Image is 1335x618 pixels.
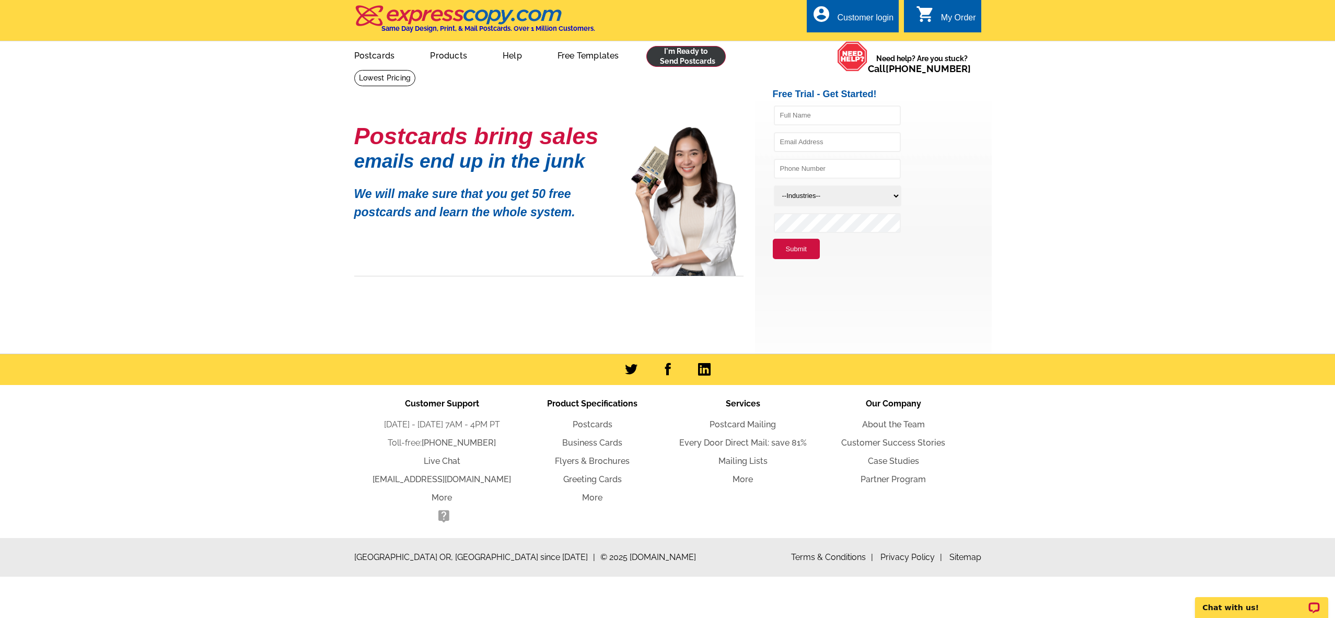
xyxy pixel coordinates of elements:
a: account_circle Customer login [812,11,893,25]
span: Call [868,63,971,74]
button: Submit [773,239,820,260]
span: Services [726,399,760,409]
a: Live Chat [424,456,460,466]
span: Need help? Are you stuck? [868,53,976,74]
h1: Postcards bring sales [354,127,616,145]
a: Partner Program [861,474,926,484]
li: [DATE] - [DATE] 7AM - 4PM PT [367,418,517,431]
a: Free Templates [541,42,636,67]
a: [PHONE_NUMBER] [422,438,496,448]
span: © 2025 [DOMAIN_NAME] [600,551,696,564]
a: Every Door Direct Mail: save 81% [679,438,807,448]
a: [EMAIL_ADDRESS][DOMAIN_NAME] [373,474,511,484]
a: Terms & Conditions [791,552,873,562]
a: Postcards [338,42,412,67]
a: Same Day Design, Print, & Mail Postcards. Over 1 Million Customers. [354,13,595,32]
a: Case Studies [868,456,919,466]
i: account_circle [812,5,831,24]
a: Greeting Cards [563,474,622,484]
a: About the Team [862,419,925,429]
i: shopping_cart [916,5,935,24]
a: [PHONE_NUMBER] [886,63,971,74]
li: Toll-free: [367,437,517,449]
a: Business Cards [562,438,622,448]
div: Customer login [837,13,893,28]
a: Products [413,42,484,67]
img: help [837,41,868,72]
span: [GEOGRAPHIC_DATA] OR, [GEOGRAPHIC_DATA] since [DATE] [354,551,595,564]
a: More [582,493,602,503]
a: Mailing Lists [718,456,768,466]
a: Flyers & Brochures [555,456,630,466]
a: Postcard Mailing [710,419,776,429]
span: Customer Support [405,399,479,409]
a: More [432,493,452,503]
p: We will make sure that you get 50 free postcards and learn the whole system. [354,177,616,221]
a: Sitemap [949,552,981,562]
h1: emails end up in the junk [354,156,616,167]
a: Help [486,42,539,67]
a: Customer Success Stories [841,438,945,448]
span: Our Company [866,399,921,409]
a: shopping_cart My Order [916,11,976,25]
h2: Free Trial - Get Started! [773,89,992,100]
input: Full Name [774,106,901,125]
div: My Order [941,13,976,28]
input: Email Address [774,132,901,152]
span: Product Specifications [547,399,637,409]
a: Privacy Policy [880,552,942,562]
h4: Same Day Design, Print, & Mail Postcards. Over 1 Million Customers. [381,25,595,32]
a: Postcards [573,419,612,429]
input: Phone Number [774,159,901,179]
iframe: LiveChat chat widget [1188,585,1335,618]
a: More [733,474,753,484]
